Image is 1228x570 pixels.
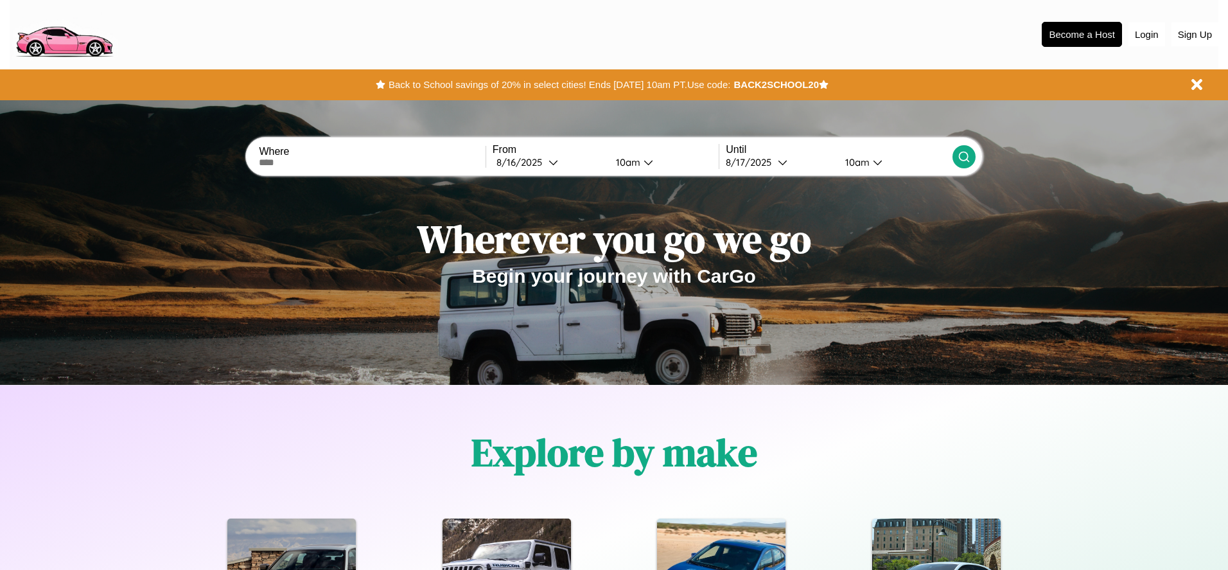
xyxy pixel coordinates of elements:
button: Sign Up [1171,22,1218,46]
div: 8 / 16 / 2025 [496,156,548,168]
button: Become a Host [1042,22,1122,47]
div: 8 / 17 / 2025 [726,156,778,168]
div: 10am [839,156,873,168]
button: 8/16/2025 [493,156,606,169]
label: Where [259,146,485,157]
div: 10am [610,156,644,168]
img: logo [10,6,118,60]
label: From [493,144,719,156]
button: Login [1128,22,1165,46]
button: 10am [606,156,719,169]
button: Back to School savings of 20% in select cities! Ends [DATE] 10am PT.Use code: [385,76,733,94]
b: BACK2SCHOOL20 [733,79,819,90]
button: 10am [835,156,952,169]
h1: Explore by make [471,426,757,479]
label: Until [726,144,952,156]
